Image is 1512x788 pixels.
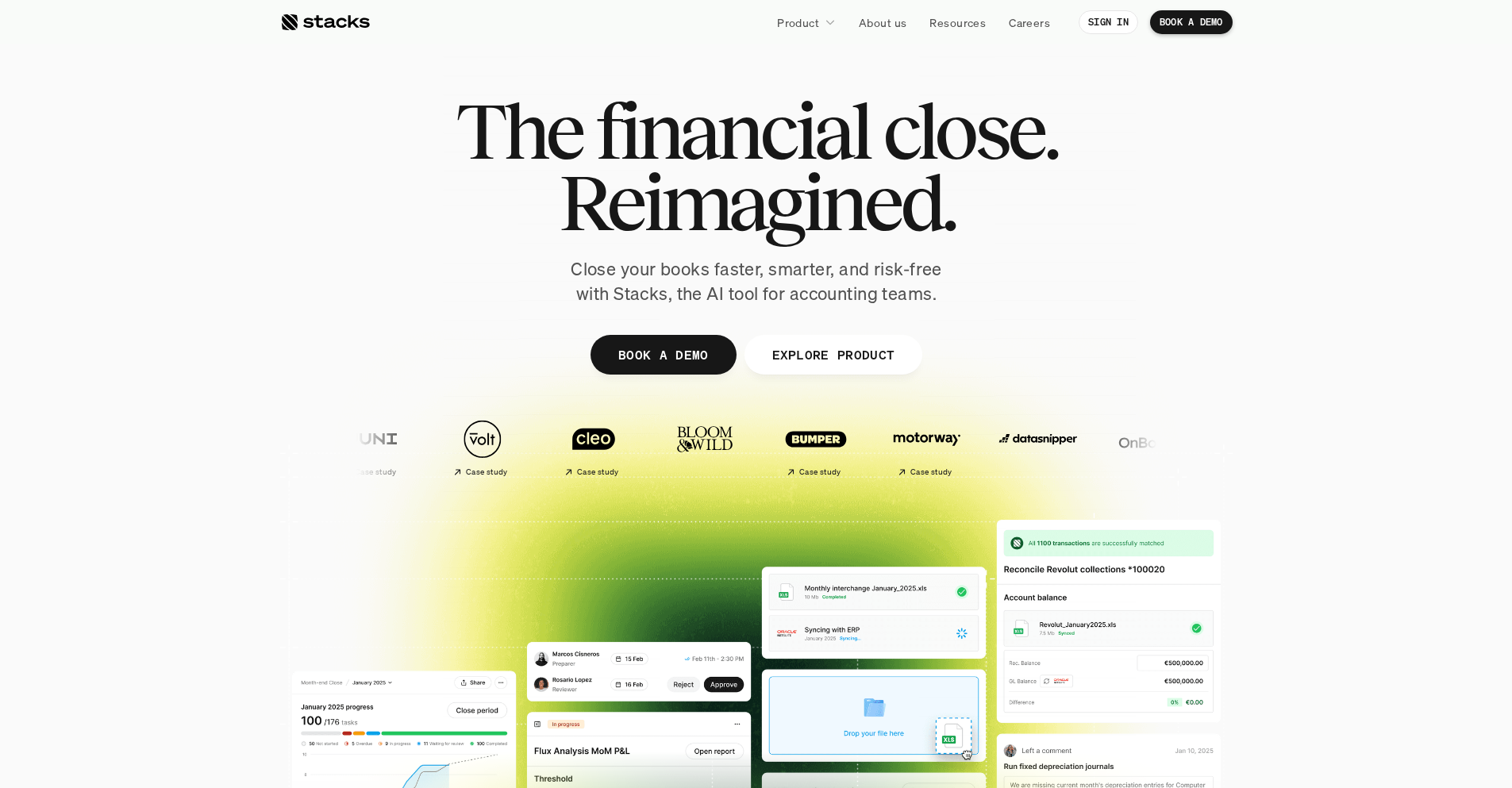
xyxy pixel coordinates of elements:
a: BOOK A DEMO [1150,10,1233,34]
p: BOOK A DEMO [617,343,708,366]
a: Case study [764,411,868,483]
a: BOOK A DEMO [590,335,736,375]
h2: Case study [354,467,396,477]
a: SIGN IN [1079,10,1138,34]
a: About us [849,8,916,37]
span: close. [883,95,1057,167]
a: Careers [999,8,1060,37]
p: BOOK A DEMO [1160,17,1223,28]
p: SIGN IN [1088,17,1129,28]
a: Case study [320,411,423,483]
p: Close your books faster, smarter, and risk-free with Stacks, the AI tool for accounting teams. [558,257,955,306]
a: EXPLORE PRODUCT [744,335,922,375]
p: Product [777,14,819,31]
a: Case study [431,411,534,483]
h2: Case study [576,467,618,477]
a: Resources [920,8,995,37]
h2: Case study [910,467,952,477]
p: Careers [1009,14,1050,31]
a: Case study [875,411,979,483]
p: Resources [929,14,986,31]
span: Reimagined. [558,167,954,238]
span: The [456,95,582,167]
p: About us [859,14,906,31]
h2: Case study [798,467,841,477]
h2: Case study [465,467,507,477]
span: financial [595,95,869,167]
p: EXPLORE PRODUCT [771,343,895,366]
a: Case study [542,411,645,483]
